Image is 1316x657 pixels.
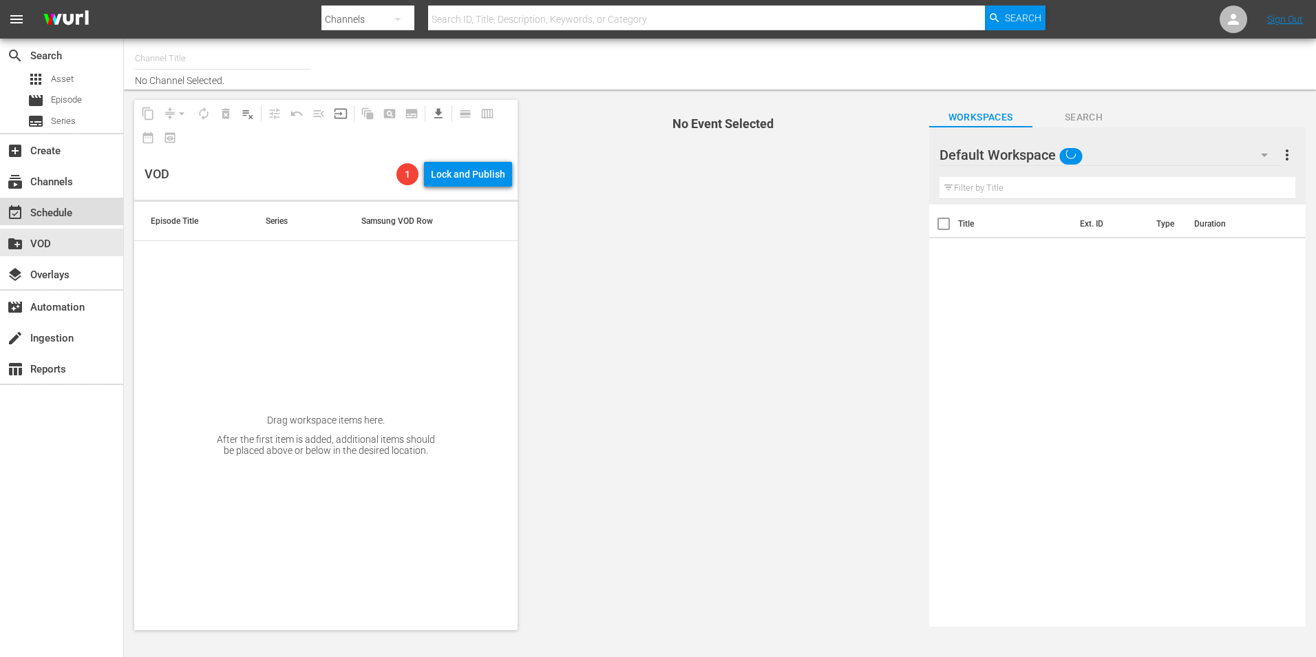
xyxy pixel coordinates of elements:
th: Episode Title [134,202,249,240]
div: No Channel Selected. [135,42,773,86]
span: Search [7,48,23,64]
button: more_vert [1279,138,1295,171]
span: Download as CSV [423,100,449,127]
div: Default Workspace [940,136,1282,174]
span: Copy Lineup [137,103,159,125]
span: Workspaces [929,109,1032,126]
span: Update Metadata from Key Asset [330,103,352,125]
span: Asset [28,71,44,87]
th: Type [1148,205,1186,243]
span: Episode [51,93,82,107]
button: Search [985,6,1046,30]
span: Asset [51,72,74,86]
span: Revert to Primary Episode [286,103,308,125]
span: View Backup [159,127,181,149]
button: Lock and Publish [424,162,512,187]
div: VOD [145,167,169,182]
th: Samsung VOD Row [345,202,441,240]
img: ans4CAIJ8jUAAAAAAAAAAAAAAAAAAAAAAAAgQb4GAAAAAAAAAAAAAAAAAAAAAAAAJMjXAAAAAAAAAAAAAAAAAAAAAAAAgAT5G... [33,3,99,36]
span: Create Series Block [401,103,423,125]
span: Series [51,114,76,128]
span: more_vert [1279,147,1295,163]
span: Select an event to delete [215,103,237,125]
span: Series [28,113,44,129]
span: Overlays [7,267,23,283]
span: Schedule [7,205,23,221]
span: 1 [396,169,418,180]
span: get_app [432,107,445,121]
span: Episode [28,92,44,109]
span: Loop Content [193,103,215,125]
span: Reports [7,361,23,377]
span: Search [1032,109,1136,126]
span: Search [1005,6,1041,30]
span: Create Search Block [379,103,401,125]
span: playlist_remove_outlined [241,107,255,121]
span: Refresh All Search Blocks [352,100,379,127]
span: Customize Events [259,100,286,127]
span: VOD [7,236,23,252]
span: Clear Lineup [237,103,259,125]
th: Ext. ID [1072,205,1148,243]
span: Month Calendar View [137,127,159,149]
span: menu [8,11,25,28]
h4: No Event Selected [542,117,904,131]
span: Fill episodes with ad slates [308,103,330,125]
span: Channels [7,174,23,190]
div: Lock and Publish [431,162,505,187]
span: Automation [7,299,23,315]
th: Title [958,205,1072,243]
div: After the first item is added, additional items should be placed above or below in the desired lo... [216,434,436,456]
span: Remove Gaps & Overlaps [159,103,193,125]
span: Ingestion [7,330,23,346]
span: Day Calendar View [449,100,476,127]
th: Series [249,202,345,240]
span: input [334,107,348,121]
th: Duration [1186,205,1269,243]
span: Create [7,143,23,159]
div: Drag workspace items here. [267,415,385,426]
span: Week Calendar View [476,103,498,125]
a: Sign Out [1267,14,1303,25]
